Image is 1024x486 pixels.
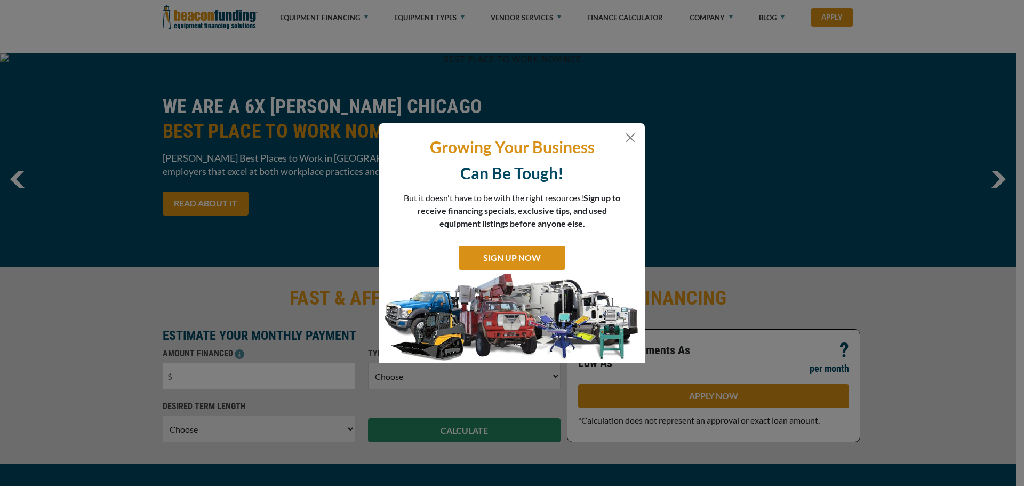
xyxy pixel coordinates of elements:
[379,273,645,363] img: subscribe-modal.jpg
[624,131,637,144] button: Close
[387,163,637,184] p: Can Be Tough!
[417,193,620,228] span: Sign up to receive financing specials, exclusive tips, and used equipment listings before anyone ...
[403,192,621,230] p: But it doesn't have to be with the right resources!
[387,137,637,157] p: Growing Your Business
[459,246,565,270] a: SIGN UP NOW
